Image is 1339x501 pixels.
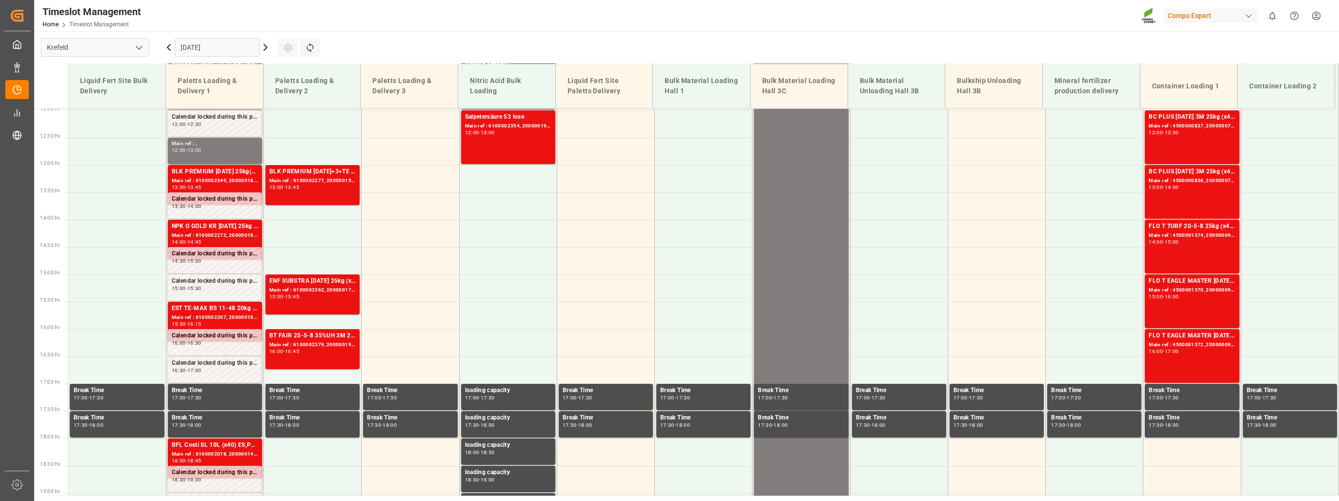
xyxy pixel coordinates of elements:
[1260,396,1262,400] div: -
[269,396,284,400] div: 17:00
[1051,396,1065,400] div: 17:00
[1149,112,1235,122] div: BC PLUS [DATE] 3M 25kg (x42) WW
[187,204,202,209] div: 14:00
[131,40,146,55] button: open menu
[1149,286,1235,294] div: Main ref : 4500001370, 2000000989
[186,204,187,209] div: -
[856,423,870,427] div: 17:30
[1165,423,1179,427] div: 18:00
[1067,396,1081,400] div: 17:30
[872,396,886,400] div: 17:30
[42,4,141,19] div: Timeslot Management
[40,133,60,139] span: 12:30 Hr
[76,72,158,100] div: Liquid Fert Site Bulk Delivery
[481,450,495,455] div: 18:30
[172,341,186,345] div: 16:00
[465,122,551,130] div: Main ref : 6100002354, 2000001931
[1163,423,1164,427] div: -
[172,468,258,478] div: Calendar locked during this period.
[285,349,299,354] div: 16:45
[479,478,480,482] div: -
[40,243,60,248] span: 14:30 Hr
[1247,423,1261,427] div: 17:30
[564,72,645,100] div: Liquid Fert Site Paletts Delivery
[271,72,353,100] div: Paletts Loading & Delivery 2
[172,331,258,341] div: Calendar locked during this period.
[479,130,480,135] div: -
[1164,6,1261,25] button: Compo Expert
[42,21,59,28] a: Home
[40,161,60,166] span: 13:00 Hr
[40,270,60,275] span: 15:00 Hr
[187,396,202,400] div: 17:30
[465,478,479,482] div: 18:30
[660,423,674,427] div: 17:30
[186,259,187,263] div: -
[954,396,968,400] div: 17:00
[1067,423,1081,427] div: 18:00
[872,423,886,427] div: 18:00
[1149,396,1163,400] div: 17:00
[1149,349,1163,354] div: 16:00
[269,167,356,177] div: BLK PREMIUM [DATE]+3+TE 1200kg ISPM BB
[284,349,285,354] div: -
[954,386,1040,396] div: Break Time
[187,322,202,326] div: 16:15
[269,286,356,294] div: Main ref : 6100002362, 2000001731 2000001745 2000001639;2000001731 2000001731;2000001277
[172,423,186,427] div: 17:30
[1165,349,1179,354] div: 17:00
[285,423,299,427] div: 18:00
[578,423,592,427] div: 18:00
[269,423,284,427] div: 17:30
[40,434,60,439] span: 18:00 Hr
[187,122,202,126] div: 12:30
[186,396,187,400] div: -
[1163,185,1164,189] div: -
[172,249,258,259] div: Calendar locked during this period.
[968,423,969,427] div: -
[660,413,747,423] div: Break Time
[186,423,187,427] div: -
[187,240,202,244] div: 14:45
[172,177,258,185] div: Main ref : 6100002349, 2000001878
[465,440,551,450] div: loading capacity
[284,294,285,299] div: -
[1149,386,1235,396] div: Break Time
[1149,167,1235,177] div: BC PLUS [DATE] 3M 25kg (x42) WW
[772,396,773,400] div: -
[269,341,356,349] div: Main ref : 6100002379, 2000001969
[174,72,255,100] div: Paletts Loading & Delivery 1
[1163,349,1164,354] div: -
[172,322,186,326] div: 15:30
[1149,122,1235,130] div: Main ref : 4500000837, 2000000788
[1163,396,1164,400] div: -
[172,148,186,152] div: 12:30
[172,478,186,482] div: 18:30
[74,386,161,396] div: Break Time
[284,185,285,189] div: -
[661,72,742,100] div: Bulk Material Loading Hall 1
[269,177,356,185] div: Main ref : 6100002277, 2000001581;2000001525
[954,423,968,427] div: 17:30
[186,478,187,482] div: -
[481,478,495,482] div: 19:00
[186,148,187,152] div: -
[1262,396,1277,400] div: 17:30
[187,148,202,152] div: 13:00
[465,413,551,423] div: loading capacity
[40,215,60,221] span: 14:00 Hr
[269,276,356,286] div: ENF SUBSTRA [DATE] 25kg (x40) INTBAPL 15 3x5kg (x50) DE FR ENTRFLO T Turf 20-5-8 25kg (x40) INTBT...
[1283,5,1305,27] button: Help Center
[465,386,551,396] div: loading capacity
[88,423,89,427] div: -
[1051,72,1132,100] div: Mineral fertilizer production delivery
[465,468,551,478] div: loading capacity
[187,341,202,345] div: 16:30
[172,112,258,122] div: Calendar locked during this period.
[187,185,202,189] div: 13:45
[172,194,258,204] div: Calendar locked during this period.
[758,413,844,423] div: Break Time
[74,396,88,400] div: 17:00
[172,204,186,209] div: 13:30
[465,396,479,400] div: 17:00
